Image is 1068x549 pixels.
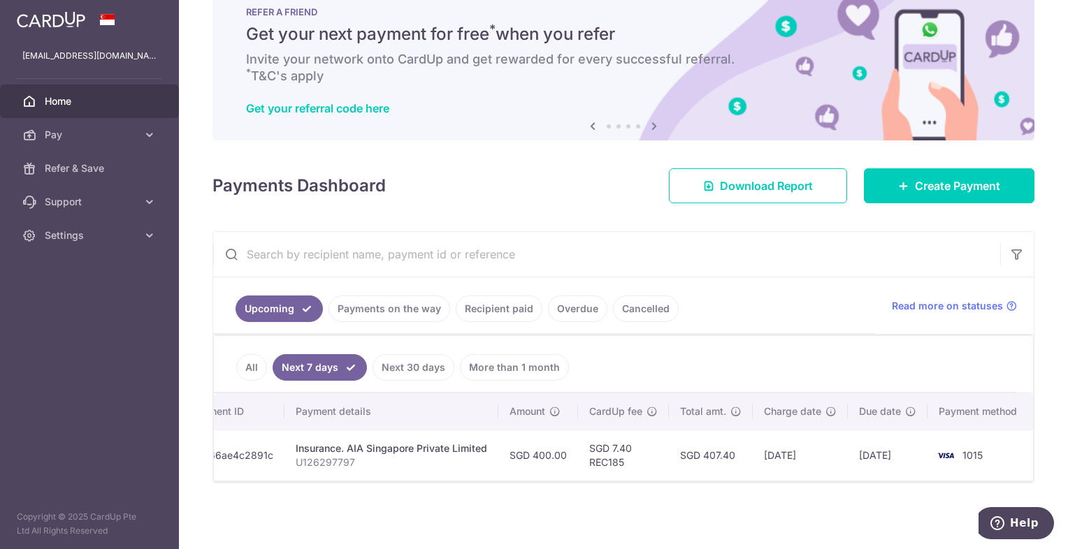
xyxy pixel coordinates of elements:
[273,354,367,381] a: Next 7 days
[613,295,679,322] a: Cancelled
[296,455,487,469] p: U126297797
[296,441,487,455] div: Insurance. AIA Singapore Private Limited
[212,173,386,198] h4: Payments Dashboard
[236,354,267,381] a: All
[932,447,960,464] img: Bank Card
[720,177,813,194] span: Download Report
[45,161,137,175] span: Refer & Save
[213,232,1000,277] input: Search by recipient name, payment id or reference
[246,6,1001,17] p: REFER A FRIEND
[578,430,669,481] td: SGD 7.40 REC185
[460,354,569,381] a: More than 1 month
[45,228,137,242] span: Settings
[892,299,1017,313] a: Read more on statuses
[915,177,1000,194] span: Create Payment
[456,295,542,322] a: Recipient paid
[329,295,450,322] a: Payments on the way
[373,354,454,381] a: Next 30 days
[669,168,847,203] a: Download Report
[45,195,137,209] span: Support
[892,299,1003,313] span: Read more on statuses
[45,94,137,108] span: Home
[680,404,726,418] span: Total amt.
[498,430,578,481] td: SGD 400.00
[510,404,545,418] span: Amount
[589,404,642,418] span: CardUp fee
[859,404,901,418] span: Due date
[548,295,607,322] a: Overdue
[864,168,1034,203] a: Create Payment
[236,295,323,322] a: Upcoming
[928,393,1034,430] th: Payment method
[45,128,137,142] span: Pay
[753,430,848,481] td: [DATE]
[180,430,284,481] td: txn_66ae4c2891c
[246,101,389,115] a: Get your referral code here
[22,49,157,63] p: [EMAIL_ADDRESS][DOMAIN_NAME]
[180,393,284,430] th: Payment ID
[962,449,983,461] span: 1015
[979,507,1054,542] iframe: Opens a widget where you can find more information
[669,430,753,481] td: SGD 407.40
[246,51,1001,85] h6: Invite your network onto CardUp and get rewarded for every successful referral. T&C's apply
[17,11,85,28] img: CardUp
[284,393,498,430] th: Payment details
[848,430,928,481] td: [DATE]
[764,404,821,418] span: Charge date
[246,23,1001,45] h5: Get your next payment for free when you refer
